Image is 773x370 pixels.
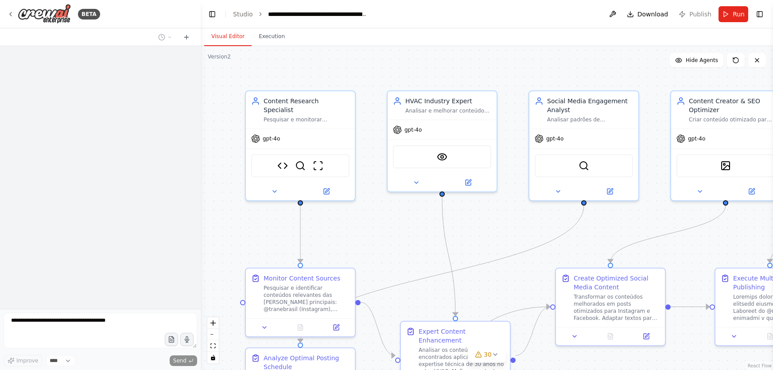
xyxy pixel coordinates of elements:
[631,331,661,342] button: Open in side panel
[585,186,635,197] button: Open in side panel
[719,6,748,22] button: Run
[754,8,766,20] button: Show right sidebar
[264,274,340,283] div: Monitor Content Sources
[574,274,660,292] div: Create Optimized Social Media Content
[155,32,176,43] button: Switch to previous chat
[4,355,42,366] button: Improve
[263,135,280,142] span: gpt-4o
[528,90,639,201] div: Social Media Engagement AnalystAnalisar padrões de engajamento nas redes sociais para determinar ...
[516,302,550,360] g: Edge from b4b72037-92ca-49a3-aa46-bf8049a76ace to 07240184-76d9-4571-a195-65b05f10a412
[733,10,745,19] span: Run
[405,97,491,105] div: HVAC Industry Expert
[419,327,505,345] div: Expert Content Enhancement
[282,322,319,333] button: No output available
[637,10,668,19] span: Download
[78,9,100,19] div: BETA
[207,317,219,329] button: zoom in
[438,196,460,316] g: Edge from 11563527-4bed-40d0-8359-bfa20e1521a5 to b4b72037-92ca-49a3-aa46-bf8049a76ace
[574,293,660,322] div: Transformar os conteúdos melhorados em posts otimizados para Instagram e Facebook. Adaptar textos...
[301,186,351,197] button: Open in side panel
[264,284,350,313] div: Pesquisar e identificar conteúdos relevantes das [PERSON_NAME] principais: @tranebrasil (Instagra...
[313,160,323,171] img: ScrapeWebsiteTool
[245,90,356,201] div: Content Research SpecialistPesquisar e monitorar continuamente as [PERSON_NAME] de conteúdo @tran...
[296,205,588,343] g: Edge from 171ae70a-8b8f-4d5c-b624-103604c912a2 to f97a56f5-db19-4549-87be-f66d71c1ee85
[321,322,351,333] button: Open in side panel
[180,333,194,346] button: Click to speak your automation idea
[405,107,491,114] div: Analisar e melhorar conteúdos encontrados, aplicando conhecimento técnico especializado de 30 ano...
[264,97,350,114] div: Content Research Specialist
[207,340,219,352] button: fit view
[484,350,492,359] span: 30
[623,6,672,22] button: Download
[296,196,305,263] g: Edge from f3b2baab-e916-40d9-9511-542616dc274e to 675b501d-394e-4e44-bd33-acbab3ba5887
[748,363,772,368] a: React Flow attribution
[720,160,731,171] img: DallETool
[670,53,723,67] button: Hide Agents
[204,27,252,46] button: Visual Editor
[295,160,306,171] img: SerperDevTool
[592,331,629,342] button: No output available
[206,8,218,20] button: Hide left sidebar
[170,355,197,366] button: Send
[547,97,633,114] div: Social Media Engagement Analyst
[16,357,38,364] span: Improve
[277,160,288,171] img: Social Media URL Analyzer
[579,160,589,171] img: SerperDevTool
[688,135,705,142] span: gpt-4o
[686,57,718,64] span: Hide Agents
[208,53,231,60] div: Version 2
[18,4,71,24] img: Logo
[361,298,395,360] g: Edge from 675b501d-394e-4e44-bd33-acbab3ba5887 to b4b72037-92ca-49a3-aa46-bf8049a76ace
[546,135,563,142] span: gpt-4o
[555,268,666,346] div: Create Optimized Social Media ContentTransformar os conteúdos melhorados em posts otimizados para...
[245,268,356,337] div: Monitor Content SourcesPesquisar e identificar conteúdos relevantes das [PERSON_NAME] principais:...
[606,205,730,263] g: Edge from e63b1de5-d028-41b8-bc10-3f989e064286 to 07240184-76d9-4571-a195-65b05f10a412
[387,90,497,192] div: HVAC Industry ExpertAnalisar e melhorar conteúdos encontrados, aplicando conhecimento técnico esp...
[207,329,219,340] button: zoom out
[207,317,219,363] div: React Flow controls
[437,152,447,162] img: VisionTool
[443,177,493,188] button: Open in side panel
[252,27,292,46] button: Execution
[404,126,422,133] span: gpt-4o
[165,333,178,346] button: Upload files
[233,11,253,18] a: Studio
[207,352,219,363] button: toggle interactivity
[671,302,710,311] g: Edge from 07240184-76d9-4571-a195-65b05f10a412 to 6438020e-5810-4c8d-bda7-7ace86c79f39
[173,357,186,364] span: Send
[264,116,350,123] div: Pesquisar e monitorar continuamente as [PERSON_NAME] de conteúdo @tranebrasil, @spbrasilventilaca...
[468,347,506,363] button: 30
[179,32,194,43] button: Start a new chat
[547,116,633,123] div: Analisar padrões de engajamento nas redes sociais para determinar os melhores horários e dias da ...
[233,10,368,19] nav: breadcrumb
